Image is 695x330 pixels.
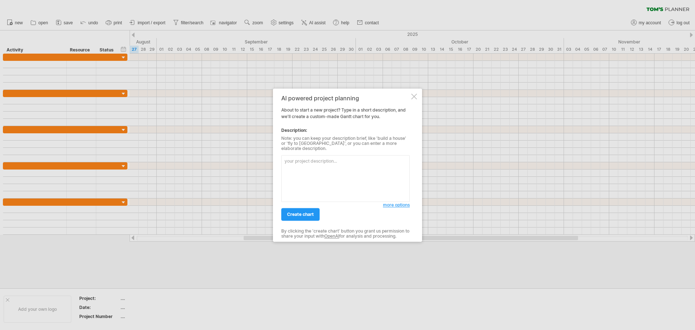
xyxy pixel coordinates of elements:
[281,95,410,101] div: AI powered project planning
[281,127,410,134] div: Description:
[281,229,410,239] div: By clicking the 'create chart' button you grant us permission to share your input with for analys...
[281,136,410,151] div: Note: you can keep your description brief, like 'build a house' or 'fly to [GEOGRAPHIC_DATA]', or...
[287,212,314,217] span: create chart
[383,202,410,208] span: more options
[281,208,320,221] a: create chart
[383,202,410,208] a: more options
[281,95,410,235] div: About to start a new project? Type in a short description, and we'll create a custom-made Gantt c...
[324,234,339,239] a: OpenAI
